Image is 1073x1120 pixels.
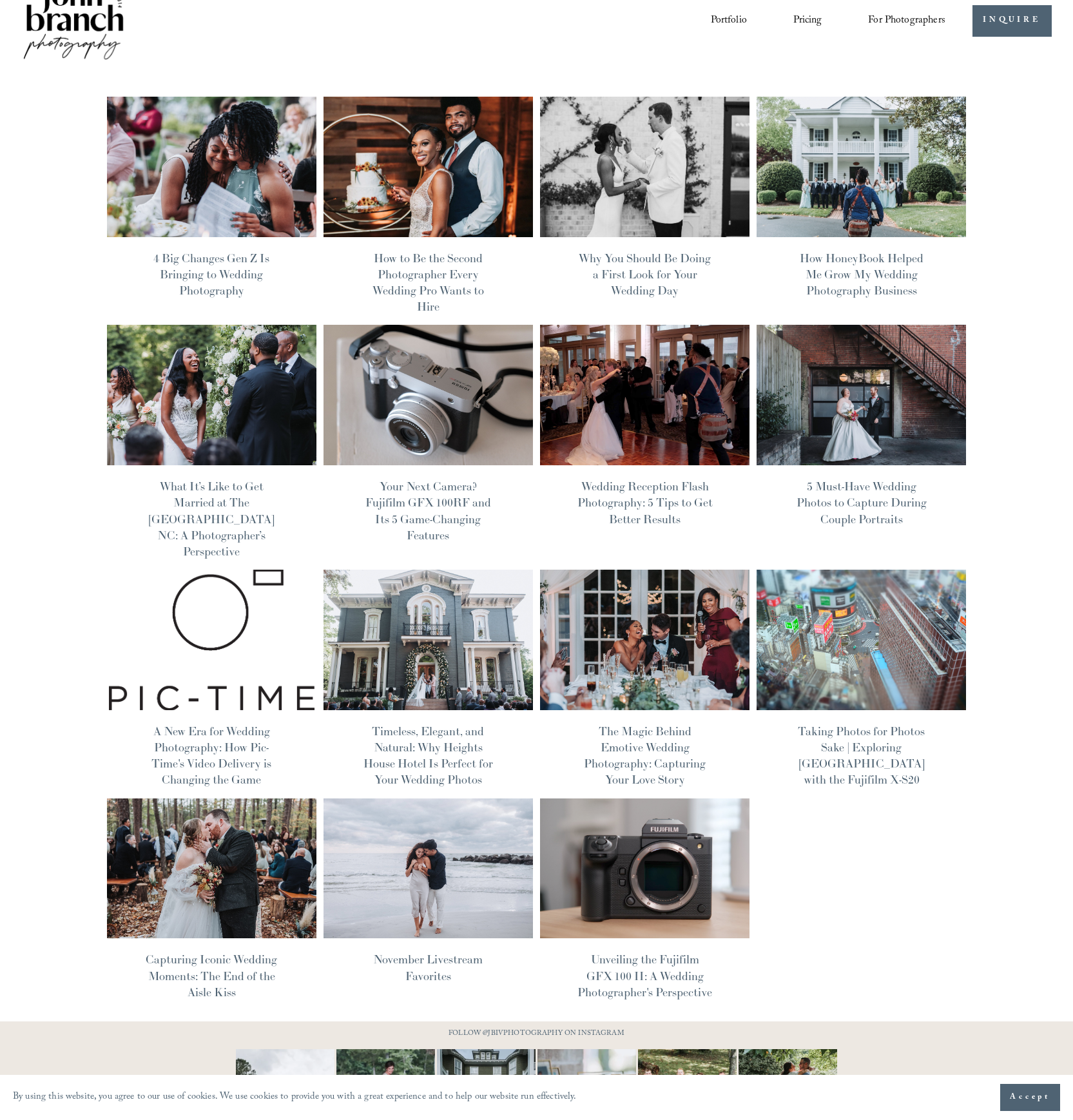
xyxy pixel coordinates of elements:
[1010,1091,1050,1104] span: Accept
[1000,1084,1060,1111] button: Accept
[577,479,713,526] a: Wedding Reception Flash Photography: 5 Tips to Get Better Results
[798,724,925,787] a: Taking Photos for Photos Sake | Exploring [GEOGRAPHIC_DATA] with the Fujifilm X-S20
[797,479,927,526] a: 5 Must-Have Wedding Photos to Capture During Couple Portraits
[868,11,945,31] span: For Photographers
[322,96,534,238] img: How to Be the Second Photographer Every Wedding Pro Wants to Hire
[800,251,923,298] a: How HoneyBook Helped Me Grow My Wedding Photography Business
[322,798,534,940] img: November Livestream Favorites
[106,569,317,711] img: A New Era for Wedding Photography: How Pic-Time's Video Delivery is Changing the Game
[424,1027,650,1041] p: FOLLOW @JBIVPHOTOGRAPHY ON INSTAGRAM
[868,10,945,32] a: folder dropdown
[755,96,967,238] img: How HoneyBook Helped Me Grow My Wedding Photography Business
[106,96,317,238] img: 4 Big Changes Gen Z Is Bringing to Wedding Photography
[106,324,317,466] img: What It’s Like to Get Married at The Bradford NC: A Photographer’s Perspective
[539,569,750,711] img: The Magic Behind Emotive Wedding Photography: Capturing Your Love Story
[146,952,277,999] a: Capturing Iconic Wedding Moments: The End of the Aisle Kiss
[106,798,317,940] img: Capturing Iconic Wedding Moments: The End of the Aisle Kiss
[322,569,534,711] img: Timeless, Elegant, and Natural: Why Heights House Hotel Is Perfect for Your Wedding Photos
[972,5,1052,37] a: INQUIRE
[153,251,269,298] a: 4 Big Changes Gen Z Is Bringing to Wedding Photography
[755,324,967,466] img: 5 Must-Have Wedding Photos to Capture During Couple Portraits
[13,1088,577,1107] p: By using this website, you agree to our use of cookies. We use cookies to provide you with a grea...
[149,479,274,559] a: What It’s Like to Get Married at The [GEOGRAPHIC_DATA] NC: A Photographer’s Perspective
[373,952,483,983] a: November Livestream Favorites
[577,952,712,999] a: Unveiling the Fujifilm GFX 100 II: A Wedding Photographer's Perspective
[539,798,750,940] img: Unveiling the Fujifilm GFX 100 II: A Wedding Photographer's Perspective
[322,324,534,466] img: Your Next Camera? Fujifilm GFX 100RF and Its 5 Game-Changing Features
[579,251,711,298] a: Why You Should Be Doing a First Look for Your Wedding Day
[372,251,484,314] a: How to Be the Second Photographer Every Wedding Pro Wants to Hire
[539,96,750,238] img: Why You Should Be Doing a First Look for Your Wedding Day
[539,324,750,466] img: Wedding Reception Flash Photography: 5 Tips to Get Better Results
[365,479,491,543] a: Your Next Camera? Fujifilm GFX 100RF and Its 5 Game-Changing Features
[151,724,271,787] a: A New Era for Wedding Photography: How Pic-Time's Video Delivery is Changing the Game
[793,10,822,32] a: Pricing
[711,10,747,32] a: Portfolio
[584,724,706,787] a: The Magic Behind Emotive Wedding Photography: Capturing Your Love Story
[363,724,493,787] a: Timeless, Elegant, and Natural: Why Heights House Hotel Is Perfect for Your Wedding Photos
[755,569,967,711] img: Taking Photos for Photos Sake | Exploring Japan with the Fujifilm X-S20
